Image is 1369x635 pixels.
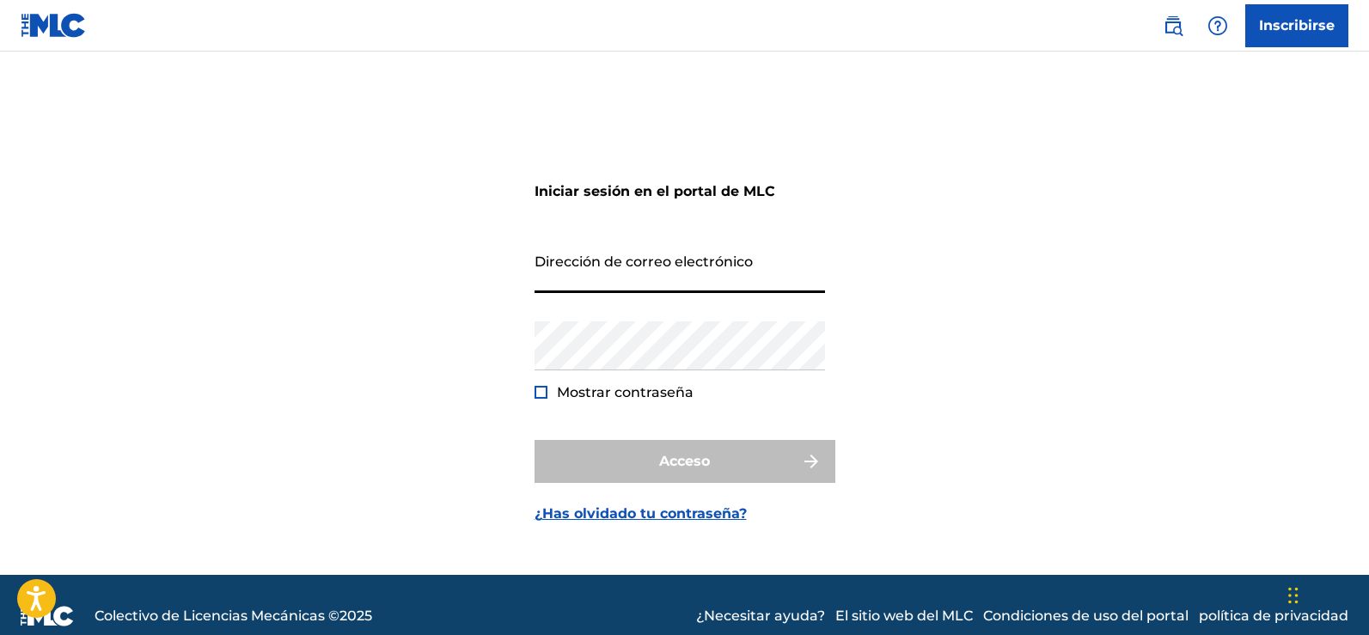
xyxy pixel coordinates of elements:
[1201,9,1235,43] div: Ayuda
[1199,608,1348,624] font: política de privacidad
[835,606,973,626] a: El sitio web del MLC
[535,505,747,522] font: ¿Has olvidado tu contraseña?
[696,608,825,624] font: ¿Necesitar ayuda?
[21,13,87,38] img: Logotipo del MLC
[1156,9,1190,43] a: Búsqueda pública
[1163,15,1183,36] img: buscar
[983,608,1189,624] font: Condiciones de uso del portal
[535,504,747,524] a: ¿Has olvidado tu contraseña?
[1207,15,1228,36] img: ayuda
[1245,4,1348,47] a: Inscribirse
[1259,17,1335,34] font: Inscribirse
[1283,553,1369,635] iframe: Chat Widget
[1283,553,1369,635] div: Widget de chat
[696,606,825,626] a: ¿Necesitar ayuda?
[557,384,694,400] font: Mostrar contraseña
[535,183,775,199] font: Iniciar sesión en el portal de MLC
[339,608,372,624] font: 2025
[95,608,339,624] font: Colectivo de Licencias Mecánicas ©
[983,606,1189,626] a: Condiciones de uso del portal
[1199,606,1348,626] a: política de privacidad
[1288,570,1299,621] div: Arrastrar
[21,606,74,626] img: logo
[835,608,973,624] font: El sitio web del MLC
